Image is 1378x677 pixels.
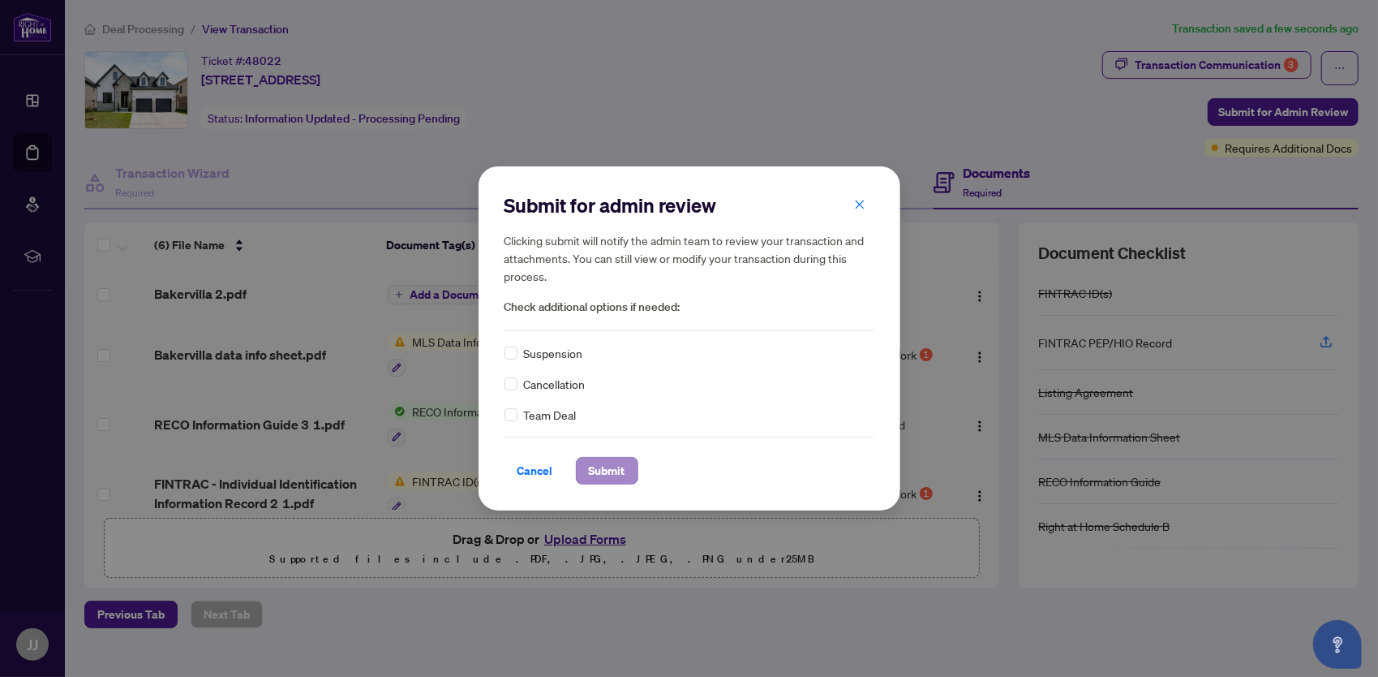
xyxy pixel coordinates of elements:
[517,458,553,484] span: Cancel
[1313,620,1362,669] button: Open asap
[524,406,577,424] span: Team Deal
[504,457,566,485] button: Cancel
[589,458,625,484] span: Submit
[524,375,586,393] span: Cancellation
[504,298,874,317] span: Check additional options if needed:
[504,231,874,285] h5: Clicking submit will notify the admin team to review your transaction and attachments. You can st...
[504,192,874,218] h2: Submit for admin review
[854,199,865,210] span: close
[576,457,638,485] button: Submit
[524,344,583,362] span: Suspension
